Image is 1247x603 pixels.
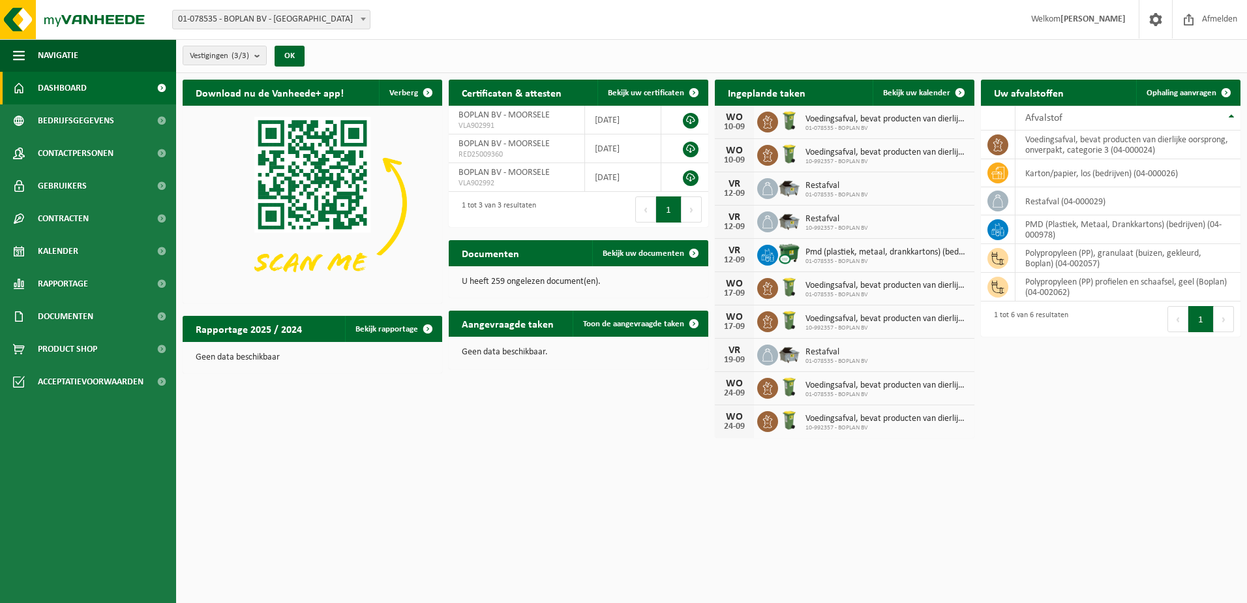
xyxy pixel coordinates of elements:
[778,143,800,165] img: WB-0140-HPE-GN-50
[805,158,968,166] span: 10-992357 - BOPLAN BV
[275,46,305,67] button: OK
[778,209,800,232] img: WB-5000-GAL-GY-01
[805,414,968,424] span: Voedingsafval, bevat producten van dierlijke oorsprong, onverpakt, categorie 3
[805,114,968,125] span: Voedingsafval, bevat producten van dierlijke oorsprong, onverpakt, categorie 3
[656,196,682,223] button: 1
[805,181,868,191] span: Restafval
[805,424,968,432] span: 10-992357 - BOPLAN BV
[449,240,532,266] h2: Documenten
[778,409,800,431] img: WB-0140-HPE-GN-50
[462,277,695,286] p: U heeft 259 ongelezen document(en).
[38,39,78,72] span: Navigatie
[172,10,370,29] span: 01-078535 - BOPLAN BV - MOORSELE
[721,123,747,132] div: 10-09
[38,268,88,300] span: Rapportage
[805,224,868,232] span: 10-992357 - BOPLAN BV
[449,80,575,105] h2: Certificaten & attesten
[805,347,868,358] span: Restafval
[805,380,968,391] span: Voedingsafval, bevat producten van dierlijke oorsprong, onverpakt, categorie 3
[778,309,800,332] img: WB-0140-HPE-GN-50
[38,202,89,235] span: Contracten
[449,311,567,336] h2: Aangevraagde taken
[1015,215,1240,244] td: PMD (Plastiek, Metaal, Drankkartons) (bedrijven) (04-000978)
[883,89,950,97] span: Bekijk uw kalender
[1015,187,1240,215] td: restafval (04-000029)
[778,276,800,298] img: WB-0140-HPE-GN-50
[583,320,684,328] span: Toon de aangevraagde taken
[1015,159,1240,187] td: karton/papier, los (bedrijven) (04-000026)
[805,191,868,199] span: 01-078535 - BOPLAN BV
[585,106,661,134] td: [DATE]
[805,391,968,399] span: 01-078535 - BOPLAN BV
[1147,89,1216,97] span: Ophaling aanvragen
[721,322,747,332] div: 17-09
[196,353,429,362] p: Geen data beschikbaar
[721,179,747,189] div: VR
[805,258,968,266] span: 01-078535 - BOPLAN BV
[778,376,800,398] img: WB-0140-HPE-GN-50
[345,316,441,342] a: Bekijk rapportage
[721,345,747,356] div: VR
[682,196,702,223] button: Next
[585,134,661,163] td: [DATE]
[38,235,78,268] span: Kalender
[805,147,968,158] span: Voedingsafval, bevat producten van dierlijke oorsprong, onverpakt, categorie 3
[721,146,747,156] div: WO
[38,137,113,170] span: Contactpersonen
[805,291,968,299] span: 01-078535 - BOPLAN BV
[1136,80,1239,106] a: Ophaling aanvragen
[721,245,747,256] div: VR
[183,80,357,105] h2: Download nu de Vanheede+ app!
[38,72,87,104] span: Dashboard
[805,314,968,324] span: Voedingsafval, bevat producten van dierlijke oorsprong, onverpakt, categorie 3
[778,110,800,132] img: WB-0140-HPE-GN-50
[592,240,707,266] a: Bekijk uw documenten
[1188,306,1214,332] button: 1
[38,170,87,202] span: Gebruikers
[183,106,442,301] img: Download de VHEPlus App
[603,249,684,258] span: Bekijk uw documenten
[721,223,747,232] div: 12-09
[1015,131,1240,159] td: voedingsafval, bevat producten van dierlijke oorsprong, onverpakt, categorie 3 (04-000024)
[721,279,747,289] div: WO
[38,300,93,333] span: Documenten
[721,312,747,322] div: WO
[389,89,418,97] span: Verberg
[778,243,800,265] img: WB-1100-CU
[987,305,1068,333] div: 1 tot 6 van 6 resultaten
[778,176,800,198] img: WB-5000-GAL-GY-01
[608,89,684,97] span: Bekijk uw certificaten
[462,348,695,357] p: Geen data beschikbaar.
[721,189,747,198] div: 12-09
[635,196,656,223] button: Previous
[721,389,747,398] div: 24-09
[458,168,550,178] span: BOPLAN BV - MOORSELE
[232,52,249,60] count: (3/3)
[1214,306,1234,332] button: Next
[805,358,868,365] span: 01-078535 - BOPLAN BV
[805,214,868,224] span: Restafval
[721,379,747,389] div: WO
[183,316,315,341] h2: Rapportage 2025 / 2024
[455,195,536,224] div: 1 tot 3 van 3 resultaten
[721,256,747,265] div: 12-09
[573,311,707,337] a: Toon de aangevraagde taken
[379,80,441,106] button: Verberg
[805,125,968,132] span: 01-078535 - BOPLAN BV
[778,343,800,365] img: WB-5000-GAL-GY-01
[173,10,370,29] span: 01-078535 - BOPLAN BV - MOORSELE
[873,80,973,106] a: Bekijk uw kalender
[805,281,968,291] span: Voedingsafval, bevat producten van dierlijke oorsprong, onverpakt, categorie 3
[458,149,575,160] span: RED25009360
[38,104,114,137] span: Bedrijfsgegevens
[38,333,97,365] span: Product Shop
[38,365,143,398] span: Acceptatievoorwaarden
[721,289,747,298] div: 17-09
[721,412,747,422] div: WO
[721,156,747,165] div: 10-09
[1015,244,1240,273] td: polypropyleen (PP), granulaat (buizen, gekleurd, Boplan) (04-002057)
[721,112,747,123] div: WO
[1060,14,1126,24] strong: [PERSON_NAME]
[805,247,968,258] span: Pmd (plastiek, metaal, drankkartons) (bedrijven)
[1167,306,1188,332] button: Previous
